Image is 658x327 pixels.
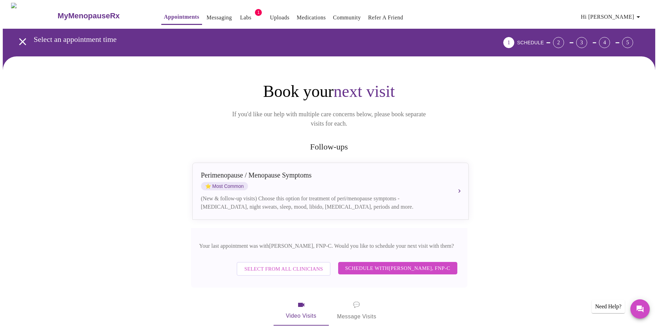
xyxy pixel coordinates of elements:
[578,10,645,24] button: Hi [PERSON_NAME]
[164,12,199,22] a: Appointments
[599,37,610,48] div: 4
[201,182,248,190] span: Most Common
[270,13,289,22] a: Uploads
[255,9,262,16] span: 1
[503,37,514,48] div: 1
[11,3,57,29] img: MyMenopauseRx Logo
[553,37,564,48] div: 2
[204,11,235,25] button: Messaging
[337,300,376,321] span: Message Visits
[191,142,467,152] h2: Follow-ups
[57,4,147,28] a: MyMenopauseRx
[330,11,364,25] button: Community
[191,81,467,101] h1: Book your
[581,12,642,22] span: Hi [PERSON_NAME]
[294,11,328,25] button: Medications
[161,10,202,25] button: Appointments
[338,262,457,274] button: Schedule with[PERSON_NAME], FNP-C
[240,13,251,22] a: Labs
[205,183,211,189] span: star
[282,301,321,321] span: Video Visits
[622,37,633,48] div: 5
[235,11,257,25] button: Labs
[201,194,446,211] div: (New & follow-up visits) Choose this option for treatment of peri/menopause symptoms - [MEDICAL_D...
[207,13,232,22] a: Messaging
[345,264,450,273] span: Schedule with [PERSON_NAME], FNP-C
[267,11,292,25] button: Uploads
[630,299,650,319] button: Messages
[58,11,120,20] h3: MyMenopauseRx
[592,300,625,313] div: Need Help?
[223,110,436,128] p: If you'd like our help with multiple care concerns below, please book separate visits for each.
[333,13,361,22] a: Community
[244,264,323,273] span: Select from All Clinicians
[353,300,360,310] span: message
[576,37,587,48] div: 3
[192,163,469,220] button: Perimenopause / Menopause SymptomsstarMost Common(New & follow-up visits) Choose this option for ...
[334,82,395,100] span: next visit
[368,13,403,22] a: Refer a Friend
[201,171,446,179] div: Perimenopause / Menopause Symptoms
[517,40,544,45] span: SCHEDULE
[199,242,459,250] p: Your last appointment was with [PERSON_NAME], FNP-C . Would you like to schedule your next visit ...
[12,31,33,52] button: open drawer
[297,13,326,22] a: Medications
[237,262,331,276] button: Select from All Clinicians
[34,35,465,44] h3: Select an appointment time
[365,11,406,25] button: Refer a Friend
